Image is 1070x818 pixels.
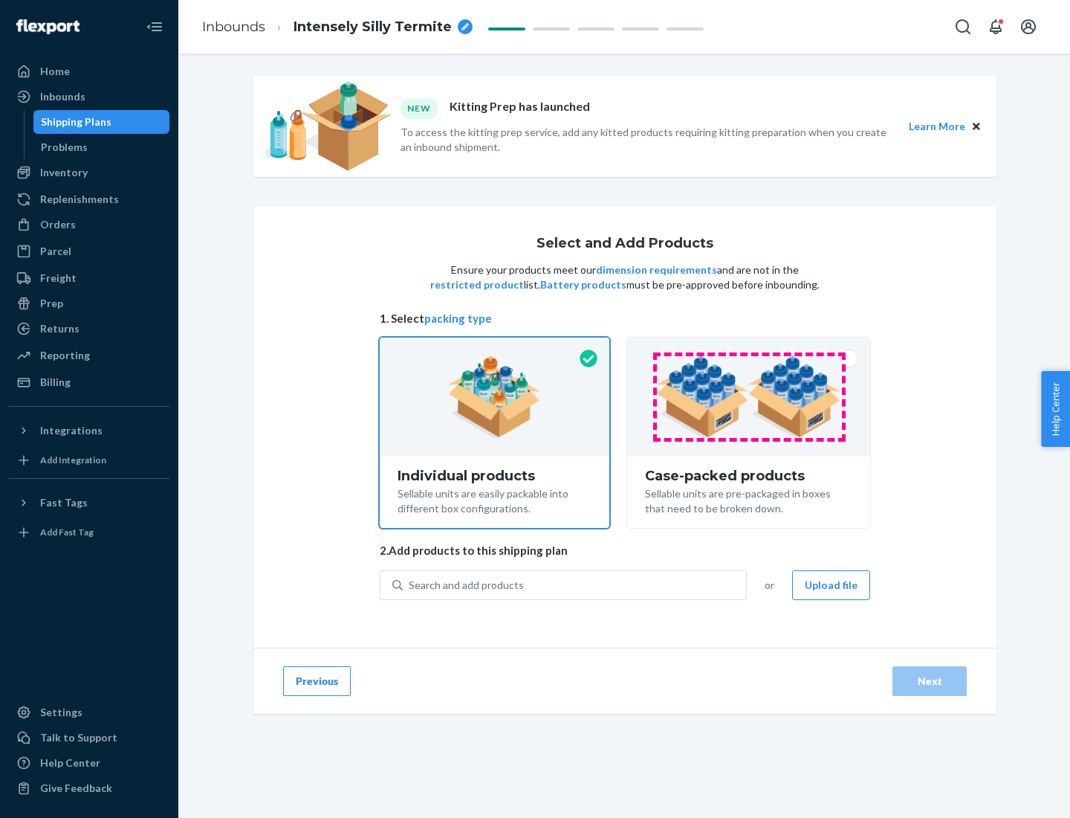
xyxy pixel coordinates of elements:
span: Intensely Silly Termite [294,18,452,37]
button: Battery products [540,277,626,292]
a: Add Fast Tag [9,521,169,544]
div: Add Integration [40,454,106,466]
span: or [765,578,774,593]
div: Shipping Plans [41,115,111,129]
a: Talk to Support [9,726,169,750]
div: Fast Tags [40,495,88,510]
button: dimension requirements [596,263,717,277]
p: Kitting Prep has launched [450,98,590,118]
a: Billing [9,370,169,394]
div: Search and add products [409,578,524,593]
button: Learn More [909,118,965,135]
div: Integrations [40,423,103,438]
div: Problems [41,140,88,155]
a: Orders [9,213,169,236]
div: Individual products [398,468,591,483]
a: Replenishments [9,187,169,211]
div: Billing [40,375,71,390]
a: Add Integration [9,448,169,472]
div: Sellable units are pre-packaged in boxes that need to be broken down. [645,483,852,516]
a: Inbounds [202,19,265,35]
div: Settings [40,705,82,720]
img: case-pack.59cecea509d18c883b923b81aeac6d0b.png [656,356,841,438]
div: Next [905,674,954,689]
button: Open account menu [1014,12,1043,42]
a: Reporting [9,344,169,367]
button: Close [968,118,985,135]
div: Replenishments [40,192,119,207]
div: Talk to Support [40,730,117,745]
button: Integrations [9,419,169,442]
div: Freight [40,271,77,286]
ol: breadcrumbs [190,5,484,49]
div: NEW [401,98,438,118]
button: Upload file [792,570,870,600]
button: packing type [424,311,492,326]
div: Inventory [40,165,88,180]
button: Help Center [1041,371,1070,447]
div: Add Fast Tag [40,526,94,538]
div: Sellable units are easily packable into different box configurations. [398,483,591,516]
div: Give Feedback [40,781,112,796]
a: Freight [9,266,169,290]
h1: Select and Add Products [536,236,713,251]
button: Next [892,666,967,696]
a: Home [9,59,169,83]
div: Home [40,64,70,79]
p: Ensure your products meet our and are not in the list. must be pre-approved before inbounding. [429,263,821,292]
span: 1. Select [380,311,870,326]
button: Open Search Box [948,12,978,42]
a: Settings [9,701,169,724]
div: Orders [40,217,76,232]
a: Parcel [9,239,169,263]
img: individual-pack.facf35554cb0f1810c75b2bd6df2d64e.png [448,356,541,438]
div: Inbounds [40,89,85,104]
a: Prep [9,292,169,315]
a: Help Center [9,751,169,775]
img: Flexport logo [16,19,80,34]
div: Prep [40,296,63,311]
a: Returns [9,317,169,341]
div: Returns [40,321,80,336]
button: Close Navigation [140,12,169,42]
button: restricted product [430,277,524,292]
button: Give Feedback [9,776,169,800]
p: To access the kitting prep service, add any kitted products requiring kitting preparation when yo... [401,125,895,155]
a: Shipping Plans [33,110,170,134]
a: Problems [33,135,170,159]
div: Reporting [40,348,90,363]
button: Open notifications [981,12,1011,42]
span: 2. Add products to this shipping plan [380,543,870,558]
a: Inventory [9,161,169,184]
div: Case-packed products [645,468,852,483]
a: Inbounds [9,85,169,109]
button: Fast Tags [9,491,169,515]
div: Help Center [40,756,100,770]
div: Parcel [40,244,71,259]
button: Previous [283,666,351,696]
